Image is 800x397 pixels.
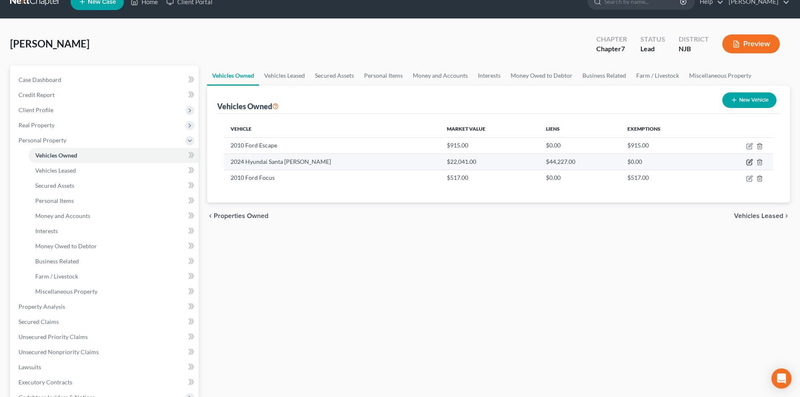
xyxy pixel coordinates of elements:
span: Real Property [18,121,55,129]
span: [PERSON_NAME] [10,37,89,50]
td: $517.00 [621,170,709,186]
a: Vehicles Leased [29,163,199,178]
span: 7 [621,45,625,53]
button: Vehicles Leased chevron_right [734,213,790,219]
a: Vehicles Owned [29,148,199,163]
div: Open Intercom Messenger [771,368,792,389]
i: chevron_right [783,213,790,219]
a: Unsecured Priority Claims [12,329,199,344]
a: Secured Claims [12,314,199,329]
span: Money and Accounts [35,212,90,219]
td: $22,041.00 [440,154,539,170]
td: $517.00 [440,170,539,186]
td: $0.00 [539,137,621,153]
a: Lawsuits [12,360,199,375]
td: 2024 Hyundai Santa [PERSON_NAME] [224,154,440,170]
div: Lead [640,44,665,54]
td: $44,227.00 [539,154,621,170]
span: Case Dashboard [18,76,61,83]
a: Case Dashboard [12,72,199,87]
span: Property Analysis [18,303,65,310]
a: Farm / Livestock [29,269,199,284]
div: Chapter [596,44,627,54]
a: Secured Assets [310,66,359,86]
span: Personal Items [35,197,74,204]
i: chevron_left [207,213,214,219]
span: Interests [35,227,58,234]
span: Farm / Livestock [35,273,78,280]
a: Secured Assets [29,178,199,193]
span: Secured Assets [35,182,74,189]
a: Money Owed to Debtor [506,66,577,86]
button: New Vehicle [722,92,776,108]
a: Executory Contracts [12,375,199,390]
td: 2010 Ford Escape [224,137,440,153]
td: $915.00 [440,137,539,153]
span: Lawsuits [18,363,41,371]
div: Status [640,34,665,44]
button: Preview [722,34,780,53]
a: Interests [473,66,506,86]
th: Exemptions [621,121,709,137]
div: Chapter [596,34,627,44]
a: Personal Items [29,193,199,208]
span: Vehicles Owned [35,152,77,159]
a: Credit Report [12,87,199,103]
span: Vehicles Leased [35,167,76,174]
th: Market Value [440,121,539,137]
span: Unsecured Priority Claims [18,333,88,340]
span: Personal Property [18,137,66,144]
div: District [679,34,709,44]
a: Business Related [577,66,631,86]
a: Miscellaneous Property [29,284,199,299]
a: Vehicles Leased [259,66,310,86]
span: Secured Claims [18,318,59,325]
a: Interests [29,223,199,239]
div: NJB [679,44,709,54]
span: Executory Contracts [18,379,72,386]
span: Money Owed to Debtor [35,242,97,250]
a: Money Owed to Debtor [29,239,199,254]
div: Vehicles Owned [217,101,279,111]
span: Credit Report [18,91,55,98]
a: Property Analysis [12,299,199,314]
span: Business Related [35,258,79,265]
td: $0.00 [621,154,709,170]
a: Vehicles Owned [207,66,259,86]
button: chevron_left Properties Owned [207,213,268,219]
span: Properties Owned [214,213,268,219]
span: Unsecured Nonpriority Claims [18,348,99,355]
a: Farm / Livestock [631,66,684,86]
a: Personal Items [359,66,408,86]
a: Business Related [29,254,199,269]
td: 2010 Ford Focus [224,170,440,186]
a: Miscellaneous Property [684,66,756,86]
td: $915.00 [621,137,709,153]
span: Client Profile [18,106,53,113]
a: Unsecured Nonpriority Claims [12,344,199,360]
a: Money and Accounts [408,66,473,86]
span: Vehicles Leased [734,213,783,219]
td: $0.00 [539,170,621,186]
th: Liens [539,121,621,137]
a: Money and Accounts [29,208,199,223]
th: Vehicle [224,121,440,137]
span: Miscellaneous Property [35,288,97,295]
